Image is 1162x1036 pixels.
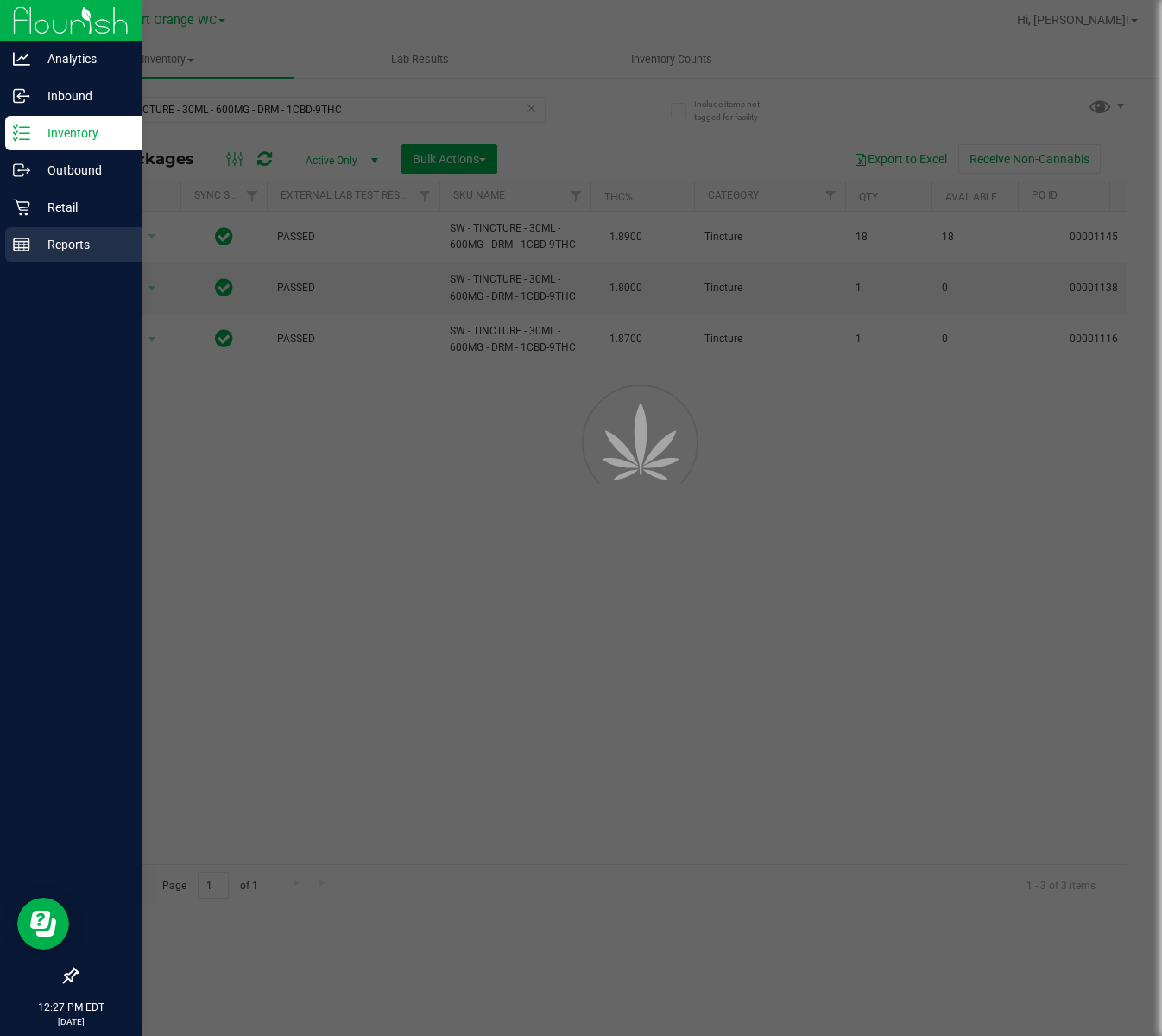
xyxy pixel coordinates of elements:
p: Reports [30,234,134,255]
p: 12:27 PM EDT [8,1000,134,1015]
p: Inventory [30,123,134,143]
p: Retail [30,197,134,218]
p: Outbound [30,160,134,181]
inline-svg: Outbound [13,162,30,179]
p: Inbound [30,86,134,106]
iframe: Resource center [17,898,69,950]
inline-svg: Analytics [13,50,30,67]
inline-svg: Inventory [13,124,30,142]
inline-svg: Inbound [13,87,30,105]
p: Analytics [30,48,134,69]
p: [DATE] [8,1015,134,1028]
inline-svg: Reports [13,236,30,253]
inline-svg: Retail [13,199,30,216]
